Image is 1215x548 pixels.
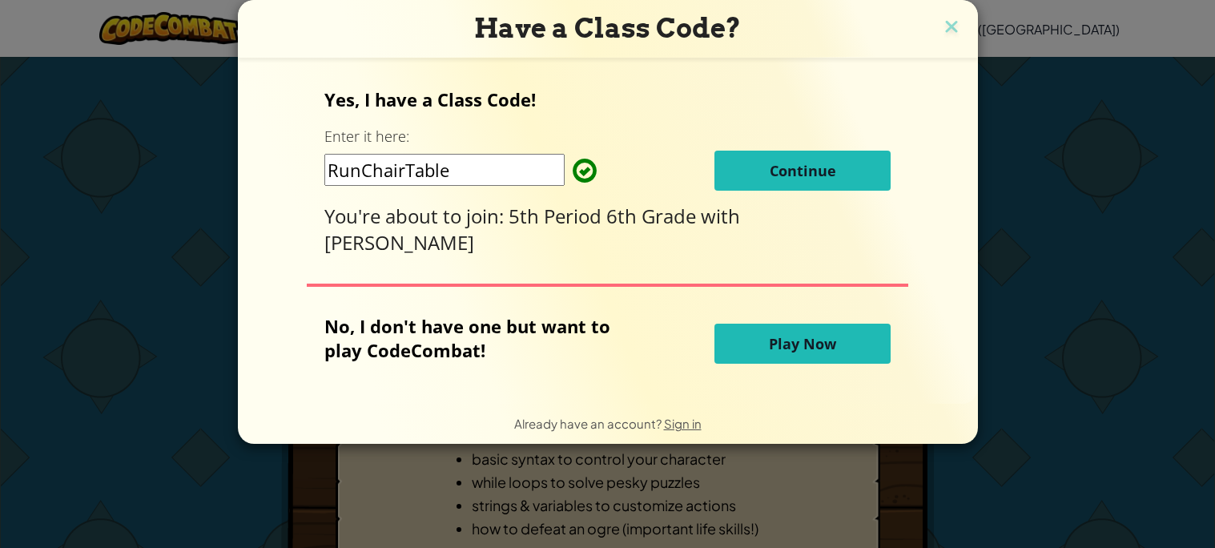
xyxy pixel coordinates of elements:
span: You're about to join: [324,203,509,229]
span: with [701,203,740,229]
button: Play Now [714,324,891,364]
span: 5th Period 6th Grade [509,203,701,229]
p: No, I don't have one but want to play CodeCombat! [324,314,634,362]
a: Sign in [664,416,702,431]
button: Continue [714,151,891,191]
label: Enter it here: [324,127,409,147]
img: close icon [941,16,962,40]
span: Have a Class Code? [474,12,741,44]
span: Play Now [769,334,836,353]
span: Continue [770,161,836,180]
span: Already have an account? [514,416,664,431]
p: Yes, I have a Class Code! [324,87,891,111]
span: [PERSON_NAME] [324,229,474,256]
